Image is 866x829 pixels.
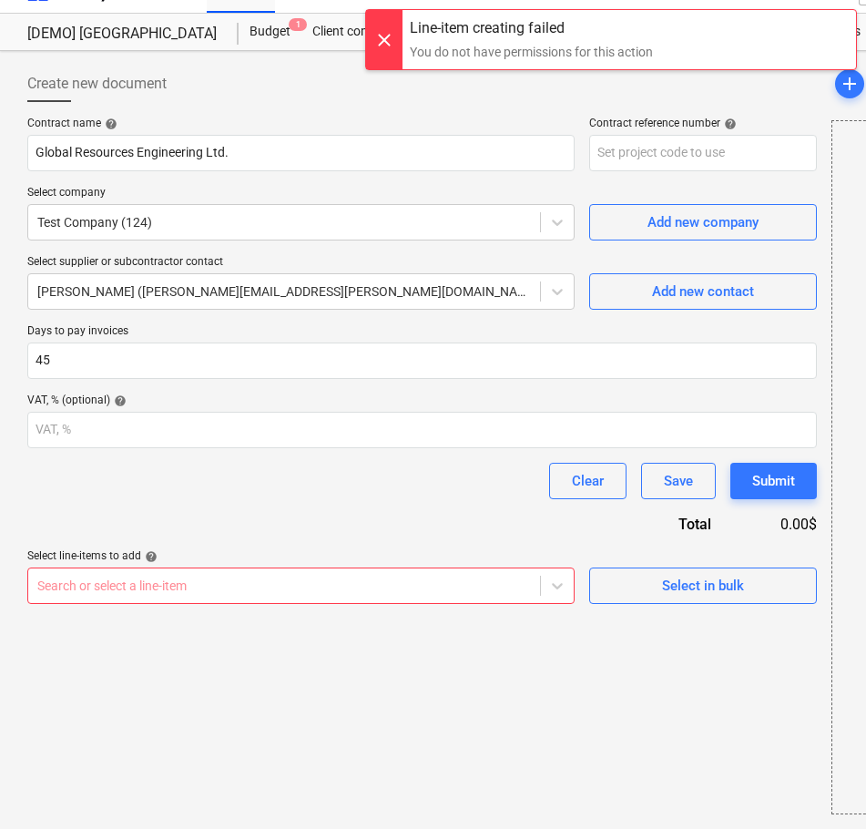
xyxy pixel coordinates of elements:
span: add [839,73,861,95]
div: You do not have permissions for this action [410,43,653,62]
button: Add new company [589,204,817,241]
input: Set project code to use [589,135,817,171]
a: Client contract [301,14,406,50]
input: VAT, % [27,412,817,448]
span: help [101,118,117,130]
p: Days to pay invoices [27,324,817,343]
div: Contract reference number [589,117,817,131]
a: Budget1 [239,14,301,50]
div: 0.00$ [740,514,817,535]
button: Add new contact [589,273,817,310]
input: Days to pay invoices [27,343,817,379]
input: Document name [27,135,575,171]
span: Create new document [27,73,167,95]
div: Submit [752,469,795,493]
button: Save [641,463,716,499]
button: Submit [730,463,817,499]
button: Clear [549,463,627,499]
p: Select company [27,186,575,204]
div: Budget [239,14,301,50]
div: Contract name [27,117,575,131]
div: [DEMO] [GEOGRAPHIC_DATA] [27,25,217,44]
p: Select supplier or subcontractor contact [27,255,575,273]
div: Line-item creating failed [410,17,653,39]
div: Total [580,514,740,535]
button: Select in bulk [589,568,817,604]
div: Select line-items to add [27,549,575,564]
span: help [141,550,158,563]
div: Add new contact [652,280,754,303]
div: Add new company [647,210,759,234]
iframe: Chat Widget [775,742,866,829]
div: Select in bulk [662,574,744,598]
div: Save [664,469,693,493]
span: help [110,394,127,407]
div: Clear [572,469,604,493]
div: VAT, % (optional) [27,394,817,408]
span: help [720,118,737,130]
span: 1 [289,18,307,31]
